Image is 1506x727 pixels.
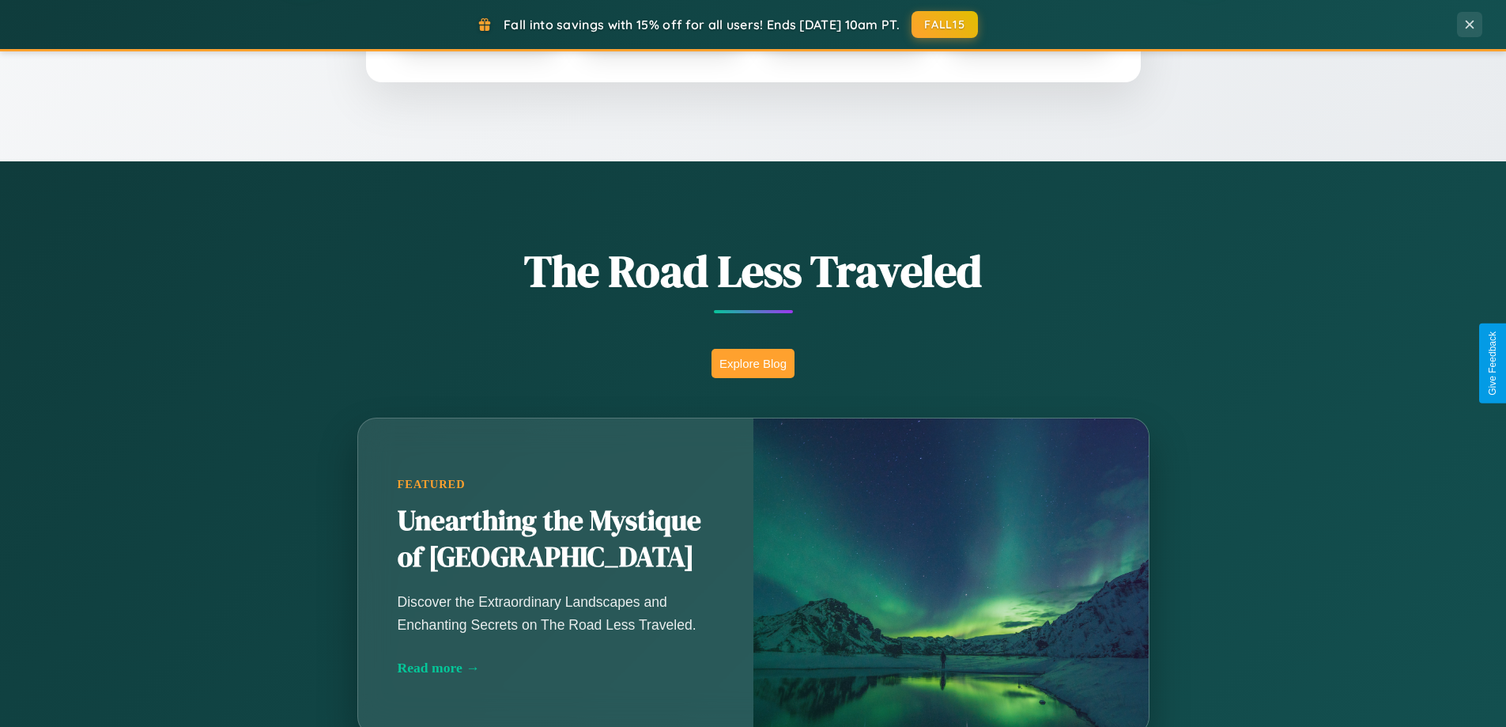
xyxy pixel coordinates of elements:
button: FALL15 [912,11,978,38]
button: Explore Blog [711,349,795,378]
h2: Unearthing the Mystique of [GEOGRAPHIC_DATA] [398,503,714,576]
div: Give Feedback [1487,331,1498,396]
p: Discover the Extraordinary Landscapes and Enchanting Secrets on The Road Less Traveled. [398,591,714,635]
h1: The Road Less Traveled [279,240,1228,301]
div: Featured [398,478,714,491]
div: Read more → [398,660,714,676]
span: Fall into savings with 15% off for all users! Ends [DATE] 10am PT. [504,17,900,32]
